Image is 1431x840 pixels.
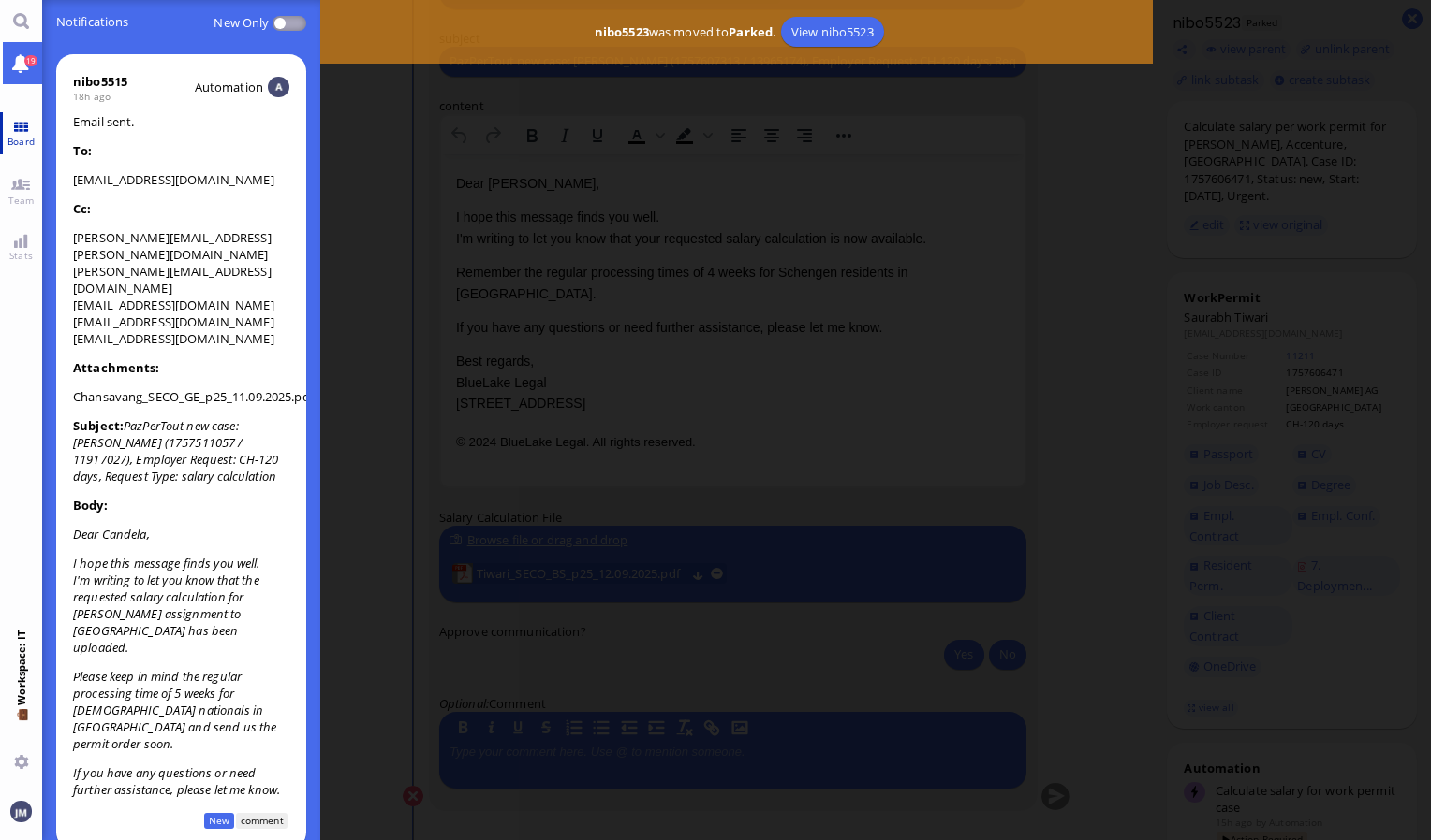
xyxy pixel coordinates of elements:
[268,77,288,97] img: Automation
[73,388,289,405] li: Chansavang_SECO_GE_p25_11.09.2025.pdf
[589,23,781,40] span: was moved to .
[73,113,289,798] span: Email sent.
[73,417,124,434] strong: Subject:
[73,497,108,514] strong: Body:
[73,142,92,159] strong: To:
[270,2,306,44] p-inputswitch: Disabled
[15,163,569,183] p: If you have any questions or need further assistance, please let me know.
[73,263,289,297] li: [PERSON_NAME][EMAIL_ADDRESS][DOMAIN_NAME]
[729,23,773,40] b: Parked
[204,813,233,829] span: New
[73,200,91,217] strong: Cc:
[73,764,289,798] p: If you have any questions or need further assistance, please let me know.
[73,668,289,752] p: Please keep in mind the regular processing time of 5 weeks for [DEMOGRAPHIC_DATA] nationals in [G...
[73,229,289,263] li: [PERSON_NAME][EMAIL_ADDRESS][PERSON_NAME][DOMAIN_NAME]
[5,249,37,262] span: Stats
[73,297,289,313] li: [EMAIL_ADDRESS][DOMAIN_NAME]
[236,813,288,829] span: comment
[15,281,255,295] small: © 2024 BlueLake Legal. All rights reserved.
[15,196,569,259] p: Best regards, BlueLake Legal [STREET_ADDRESS]
[14,705,28,747] span: 💼 Workspace: IT
[595,23,649,40] b: nibo5523
[73,555,289,656] p: I hope this message finds you well. I'm writing to let you know that the requested salary calcula...
[73,417,279,485] i: PazPerTout new case: [PERSON_NAME] (1757511057 / 11917027), Employer Request: CH-120 days, Reques...
[195,79,263,95] span: automation@bluelakelegal.com
[15,52,569,94] p: I hope this message finds you well. I'm writing to let you know that your requested salary calcul...
[56,1,306,44] span: Notifications
[73,330,289,347] li: [EMAIL_ADDRESS][DOMAIN_NAME]
[73,171,289,188] li: [EMAIL_ADDRESS][DOMAIN_NAME]
[73,526,289,543] p: Dear Candela,
[214,2,269,44] label: New only
[73,313,289,330] li: [EMAIL_ADDRESS][DOMAIN_NAME]
[3,135,39,148] span: Board
[73,73,127,90] div: nibo5515
[24,55,37,66] span: 19
[73,359,160,376] strong: Attachments:
[10,801,31,821] img: You
[73,90,111,103] span: 18h ago
[15,108,569,150] p: Remember the regular processing times of 4 weeks for Schengen residents in [GEOGRAPHIC_DATA].
[781,17,884,47] a: View nibo5523
[4,194,39,207] span: Team
[15,19,569,298] body: Rich Text Area. Press ALT-0 for help.
[15,19,569,39] p: Dear [PERSON_NAME],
